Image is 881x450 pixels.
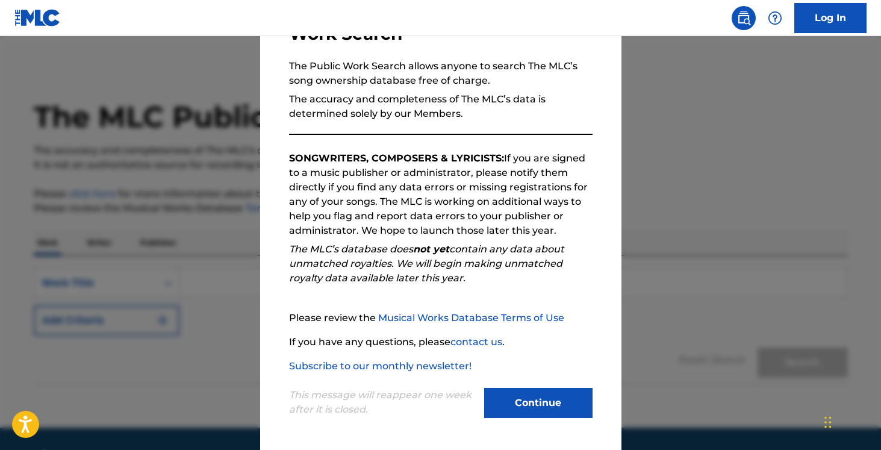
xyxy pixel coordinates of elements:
[289,151,593,238] p: If you are signed to a music publisher or administrator, please notify them directly if you find ...
[289,152,504,164] strong: SONGWRITERS, COMPOSERS & LYRICISTS:
[763,6,787,30] div: Help
[378,312,564,323] a: Musical Works Database Terms of Use
[413,243,449,255] strong: not yet
[289,59,593,88] p: The Public Work Search allows anyone to search The MLC’s song ownership database free of charge.
[289,92,593,121] p: The accuracy and completeness of The MLC’s data is determined solely by our Members.
[14,9,61,27] img: MLC Logo
[824,404,832,440] div: Glisser
[289,388,477,417] p: This message will reappear one week after it is closed.
[484,388,593,418] button: Continue
[289,311,593,325] p: Please review the
[736,11,751,25] img: search
[289,335,593,349] p: If you have any questions, please .
[732,6,756,30] a: Public Search
[289,360,472,372] a: Subscribe to our monthly newsletter!
[794,3,867,33] a: Log In
[768,11,782,25] img: help
[450,336,502,348] a: contact us
[289,243,564,284] em: The MLC’s database does contain any data about unmatched royalties. We will begin making unmatche...
[821,392,881,450] div: Widget de chat
[821,392,881,450] iframe: Chat Widget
